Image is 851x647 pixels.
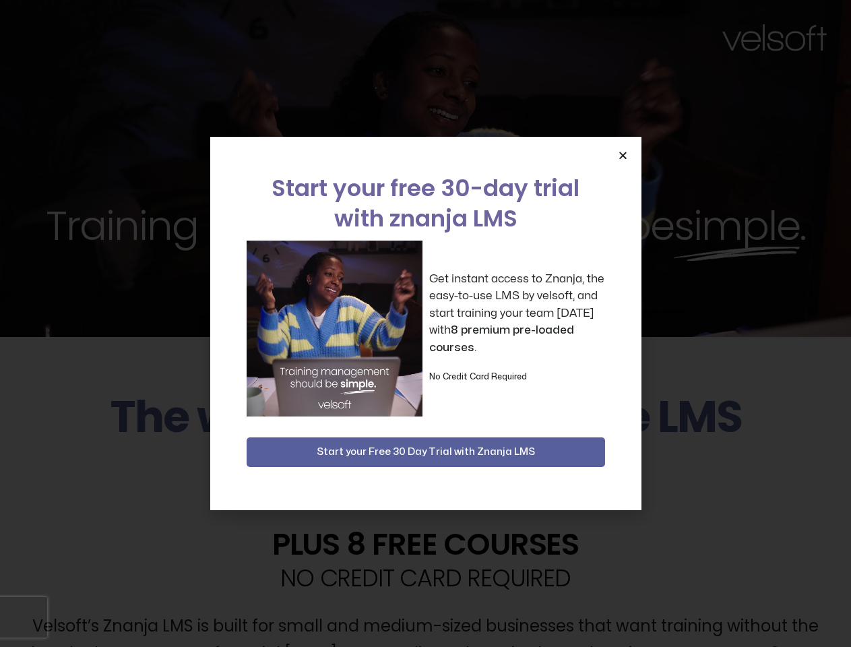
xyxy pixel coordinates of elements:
[429,270,605,357] p: Get instant access to Znanja, the easy-to-use LMS by velsoft, and start training your team [DATE]...
[429,373,527,381] strong: No Credit Card Required
[247,241,422,417] img: a woman sitting at her laptop dancing
[247,173,605,234] h2: Start your free 30-day trial with znanja LMS
[429,324,574,353] strong: 8 premium pre-loaded courses
[618,150,628,160] a: Close
[247,437,605,467] button: Start your Free 30 Day Trial with Znanja LMS
[317,444,535,460] span: Start your Free 30 Day Trial with Znanja LMS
